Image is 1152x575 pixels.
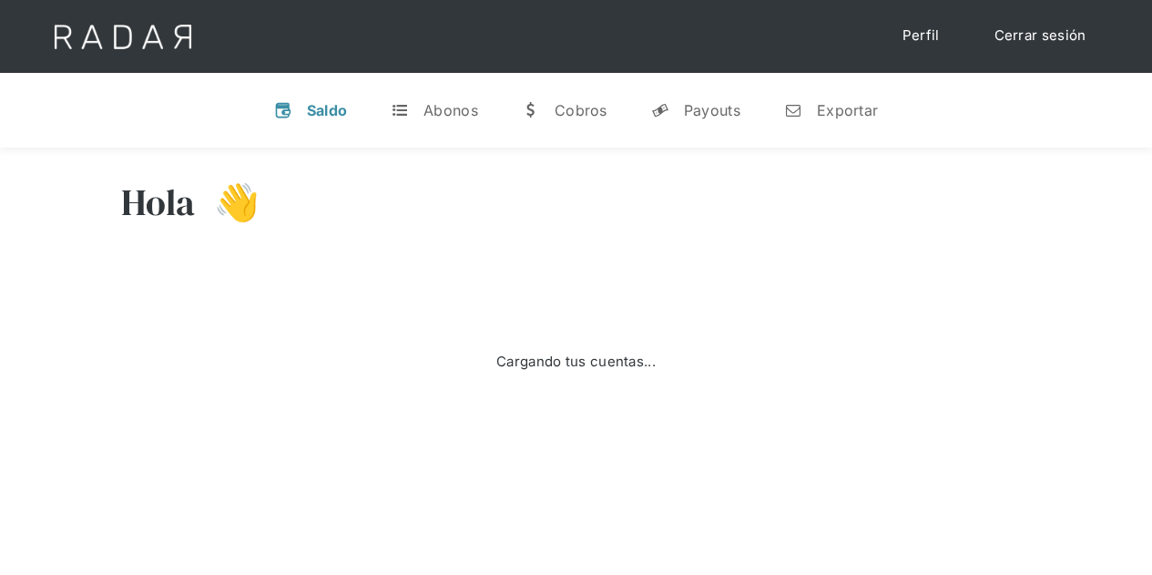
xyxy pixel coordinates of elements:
div: Cobros [555,101,607,119]
div: n [784,101,802,119]
div: y [651,101,669,119]
div: v [274,101,292,119]
div: Abonos [423,101,478,119]
div: Cargando tus cuentas... [496,352,656,373]
div: t [391,101,409,119]
a: Cerrar sesión [976,18,1105,54]
div: Saldo [307,101,348,119]
h3: 👋 [196,180,260,225]
h3: Hola [121,180,196,225]
div: Exportar [817,101,878,119]
div: Payouts [684,101,740,119]
a: Perfil [884,18,958,54]
div: w [522,101,540,119]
